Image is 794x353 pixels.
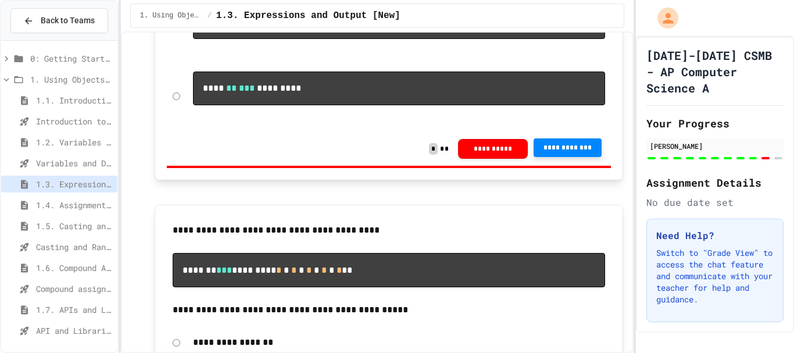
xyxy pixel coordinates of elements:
[10,8,108,33] button: Back to Teams
[36,136,113,148] span: 1.2. Variables and Data Types
[36,94,113,106] span: 1.1. Introduction to Algorithms, Programming, and Compilers
[36,199,113,211] span: 1.4. Assignment and Input
[36,241,113,253] span: Casting and Ranges of variables - Quiz
[36,283,113,295] span: Compound assignment operators - Quiz
[645,5,681,31] div: My Account
[30,73,113,85] span: 1. Using Objects and Methods
[656,247,774,305] p: Switch to "Grade View" to access the chat feature and communicate with your teacher for help and ...
[36,157,113,169] span: Variables and Data Types - Quiz
[36,304,113,316] span: 1.7. APIs and Libraries
[650,141,780,151] div: [PERSON_NAME]
[30,52,113,65] span: 0: Getting Started
[646,47,784,96] h1: [DATE]-[DATE] CSMB - AP Computer Science A
[36,115,113,127] span: Introduction to Algorithms, Programming, and Compilers
[36,220,113,232] span: 1.5. Casting and Ranges of Values
[140,11,203,20] span: 1. Using Objects and Methods
[646,195,784,209] div: No due date set
[656,229,774,243] h3: Need Help?
[208,11,212,20] span: /
[646,115,784,131] h2: Your Progress
[36,178,113,190] span: 1.3. Expressions and Output [New]
[36,262,113,274] span: 1.6. Compound Assignment Operators
[36,325,113,337] span: API and Libraries - Topic 1.7
[646,174,784,191] h2: Assignment Details
[41,15,95,27] span: Back to Teams
[216,9,400,23] span: 1.3. Expressions and Output [New]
